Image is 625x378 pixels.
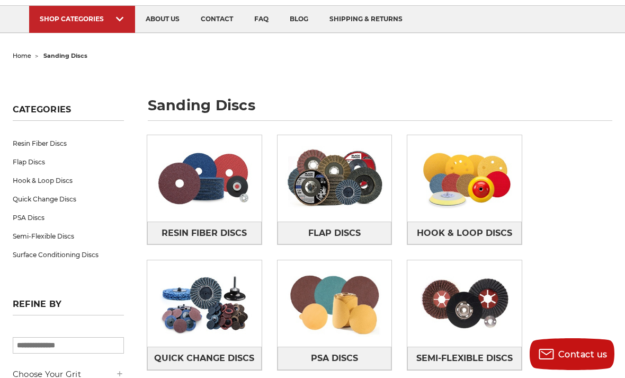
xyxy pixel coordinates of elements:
img: Quick Change Discs [147,263,262,344]
a: Hook & Loop Discs [13,171,124,190]
img: Semi-Flexible Discs [407,263,522,344]
a: PSA Discs [13,208,124,227]
a: home [13,52,31,59]
a: Quick Change Discs [13,190,124,208]
span: Quick Change Discs [154,349,254,367]
span: PSA Discs [311,349,358,367]
span: Hook & Loop Discs [417,224,512,242]
span: sanding discs [43,52,87,59]
div: SHOP CATEGORIES [40,15,124,23]
a: contact [190,6,244,33]
a: Hook & Loop Discs [407,222,522,245]
a: Semi-Flexible Discs [13,227,124,245]
img: Hook & Loop Discs [407,138,522,218]
a: Flap Discs [278,222,392,245]
h5: Categories [13,104,124,121]
a: Quick Change Discs [147,347,262,370]
h5: Refine by [13,299,124,315]
a: blog [279,6,319,33]
a: Resin Fiber Discs [147,222,262,245]
img: PSA Discs [278,263,392,344]
a: PSA Discs [278,347,392,370]
span: Flap Discs [308,224,361,242]
span: Semi-Flexible Discs [416,349,513,367]
a: faq [244,6,279,33]
img: Resin Fiber Discs [147,138,262,218]
a: shipping & returns [319,6,413,33]
button: Contact us [530,338,614,370]
span: Contact us [558,349,608,359]
a: Flap Discs [13,153,124,171]
a: Surface Conditioning Discs [13,245,124,264]
span: Resin Fiber Discs [162,224,247,242]
h1: sanding discs [148,98,612,121]
a: about us [135,6,190,33]
a: Semi-Flexible Discs [407,347,522,370]
img: Flap Discs [278,138,392,218]
a: Resin Fiber Discs [13,134,124,153]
